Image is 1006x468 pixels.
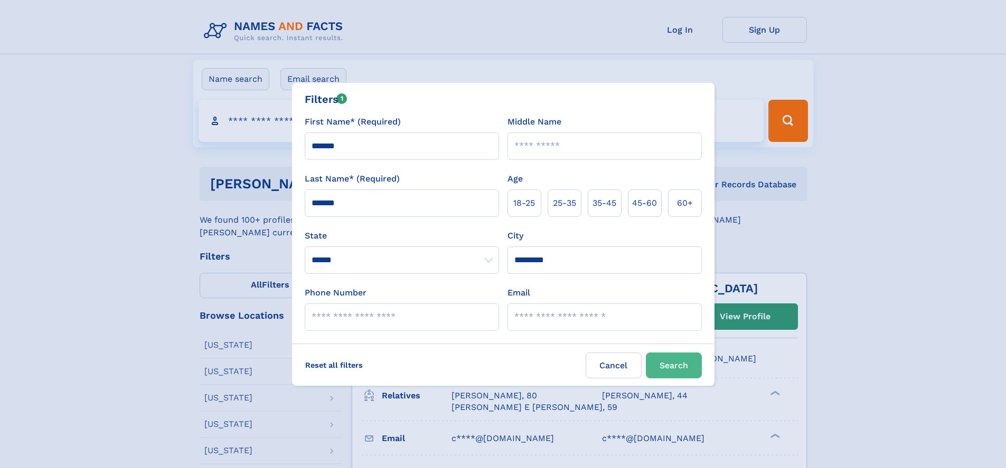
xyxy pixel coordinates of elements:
[632,197,657,209] span: 45‑60
[677,197,693,209] span: 60+
[298,352,370,378] label: Reset all filters
[507,286,530,299] label: Email
[305,286,366,299] label: Phone Number
[646,352,702,378] button: Search
[513,197,535,209] span: 18‑25
[593,197,616,209] span: 35‑45
[305,230,499,242] label: State
[507,116,561,128] label: Middle Name
[305,91,347,107] div: Filters
[305,173,400,185] label: Last Name* (Required)
[553,197,576,209] span: 25‑35
[507,173,523,185] label: Age
[586,352,642,378] label: Cancel
[507,230,523,242] label: City
[305,116,401,128] label: First Name* (Required)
